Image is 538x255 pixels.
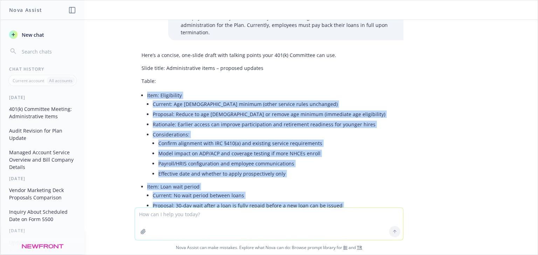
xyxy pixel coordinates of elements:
[158,158,396,169] li: Payroll/HRIS configuration and employee communications
[6,206,79,225] button: Inquiry About Scheduled Date on Form 5500
[13,78,44,84] p: Current account
[357,245,362,250] a: TR
[147,92,396,99] p: Item: Eligibility
[153,129,396,180] li: Considerations:
[153,109,396,119] li: Proposal: Reduce to age [DEMOGRAPHIC_DATA] or remove age minimum (immediate age eligibility)
[153,190,396,200] li: Current: No wait period between loans
[20,31,44,38] span: New chat
[6,184,79,203] button: Vendor Marketing Deck Proposals Comparison
[3,240,535,255] span: Nova Assist can make mistakes. Explore what Nova can do: Browse prompt library for and
[6,147,79,173] button: Managed Account Service Overview and Bill Company Details
[1,228,84,234] div: [DATE]
[153,200,396,211] li: Proposal: 30‑day wait after a loan is fully repaid before a new loan can be issued
[158,138,396,148] li: Confirm alignment with IRC §410(a) and existing service requirements
[142,64,396,72] p: Slide title: Administrative items – proposed updates
[20,47,76,56] input: Search chats
[6,103,79,122] button: 401(k) Committee Meeting: Administrative Items
[9,6,42,14] h1: Nova Assist
[147,183,396,190] p: Item: Loan wait period
[142,51,396,59] p: Here’s a concise, one‑slide draft with talking points your 401(k) Committee can use.
[153,99,396,109] li: Current: Age [DEMOGRAPHIC_DATA] minimum (other service rules unchanged)
[1,176,84,182] div: [DATE]
[181,5,396,37] li: Allow terminated employees the option to continue paying their 401(k) loan via a recurring ACH pa...
[158,148,396,158] li: Model impact on ADP/ACP and coverage testing if more NHCEs enroll
[49,78,73,84] p: All accounts
[6,125,79,144] button: Audit Revision for Plan Update
[1,94,84,100] div: [DATE]
[142,77,396,85] p: Table:
[343,245,347,250] a: BI
[153,119,396,129] li: Rationale: Earlier access can improve participation and retirement readiness for younger hires
[6,28,79,41] button: New chat
[1,66,84,72] div: Chat History
[158,169,396,179] li: Effective date and whether to apply prospectively only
